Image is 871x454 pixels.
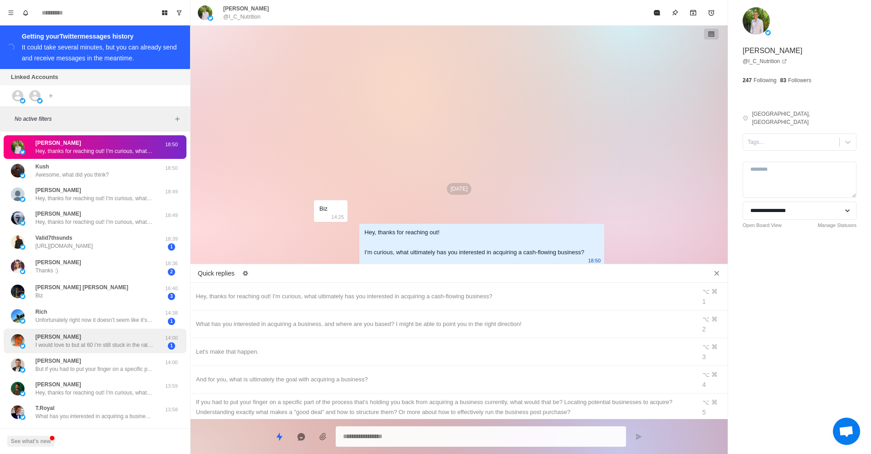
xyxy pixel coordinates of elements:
div: What has you interested in acquiring a business, and where are you based? I might be able to poin... [196,319,690,329]
a: Open chat [833,418,860,445]
p: T.Royal [35,404,54,412]
button: Reply with AI [292,428,310,446]
p: Hey, thanks for reaching out! I'm curious, what ultimately has you interested in acquiring a cash... [35,389,153,397]
p: 18:50 [160,164,183,172]
div: Hey, thanks for reaching out! I'm curious, what ultimately has you interested in acquiring a cash... [196,291,690,301]
p: [PERSON_NAME] [223,5,269,13]
button: Add media [314,428,332,446]
p: Hey, thanks for reaching out! I'm curious, what ultimately has you interested in acquiring a cash... [35,218,153,226]
a: Open Board View [743,222,782,229]
p: 18:39 [160,235,183,243]
img: picture [11,309,24,323]
p: Rich [35,308,47,316]
p: [PERSON_NAME] [743,45,802,56]
p: [PERSON_NAME] [35,428,81,436]
p: 83 [780,76,786,84]
div: ⌥ ⌘ 5 [702,397,722,417]
button: Menu [4,5,18,20]
p: Thanks :) [35,266,58,275]
button: Add account [45,90,56,101]
p: Awesome, what did you think? [35,171,109,179]
p: 18:49 [160,212,183,219]
p: Followers [788,76,811,84]
p: Linked Accounts [11,73,58,82]
p: [DATE] [447,183,471,195]
div: ⌥ ⌘ 1 [702,286,722,306]
span: 3 [168,293,175,300]
p: Following [754,76,777,84]
img: picture [20,367,25,373]
img: picture [11,188,24,201]
button: Archive [684,4,702,22]
div: ⌥ ⌘ 2 [702,314,722,334]
div: Hey, thanks for reaching out! I'm curious, what ultimately has you interested in acquiring a cash... [365,227,584,257]
p: [PERSON_NAME] [35,333,81,341]
p: 18:50 [160,141,183,148]
p: But if you had to put your finger on a specific part of the process that’s holding you back from ... [35,365,153,373]
p: Hey, thanks for reaching out! I'm curious, what ultimately has you interested in acquiring a cash... [35,147,153,155]
img: picture [11,235,24,249]
p: I would love to but at 60 i’m still stuck in the rat hole im in logistic ex military guy [35,341,153,349]
p: 13:59 [160,382,183,390]
p: What has you interested in acquiring a business, and where are you based? I might be able to poin... [35,412,153,420]
img: picture [11,334,24,348]
p: 14:25 [332,212,344,222]
p: 18:50 [588,256,601,266]
p: Quick replies [198,269,235,278]
button: Board View [157,5,172,20]
img: picture [11,382,24,395]
div: ⌥ ⌘ 3 [702,342,722,362]
button: Add filters [172,113,183,124]
div: Getting your Twitter messages history [22,31,179,42]
p: 14:00 [160,334,183,342]
p: [PERSON_NAME] [35,380,81,389]
img: picture [37,98,43,104]
img: picture [20,98,25,104]
button: Mark as read [648,4,666,22]
span: 2 [168,268,175,276]
img: picture [20,173,25,178]
p: @I_C_Nutrition [223,13,260,21]
img: picture [20,197,25,202]
img: picture [11,358,24,372]
p: 16:40 [160,285,183,292]
p: [PERSON_NAME] [35,258,81,266]
img: picture [11,211,24,225]
img: picture [11,140,24,154]
img: picture [20,343,25,349]
p: Biz [35,291,43,300]
p: Kush [35,163,49,171]
img: picture [20,149,25,155]
div: ⌥ ⌘ 4 [702,370,722,390]
p: 18:49 [160,188,183,196]
p: [URL][DOMAIN_NAME] [35,242,93,250]
span: 1 [168,243,175,251]
div: Let's make that happen. [196,347,690,357]
img: picture [765,30,771,35]
p: Unfortunately right now it doesn’t seem like it’s in the cards! However when I have more funding ... [35,316,153,324]
button: Send message [630,428,648,446]
p: 14:38 [160,309,183,317]
span: 1 [168,342,175,350]
img: picture [11,164,24,178]
img: picture [208,15,213,21]
img: picture [20,294,25,299]
p: [PERSON_NAME] [35,210,81,218]
img: picture [20,318,25,324]
div: Biz [319,204,328,214]
a: @I_C_Nutrition [743,57,787,65]
p: [PERSON_NAME] [35,357,81,365]
div: If you had to put your finger on a specific part of the process that’s holding you back from acqu... [196,397,690,417]
img: picture [743,7,770,35]
button: Add reminder [702,4,720,22]
p: [PERSON_NAME] [35,139,81,147]
img: picture [11,285,24,298]
a: Manage Statuses [817,222,856,229]
img: picture [11,405,24,419]
img: picture [20,415,25,420]
img: picture [11,260,24,273]
button: See what's new [7,436,54,447]
p: Valid7thsunds [35,234,72,242]
img: picture [198,5,212,20]
p: 247 [743,76,752,84]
